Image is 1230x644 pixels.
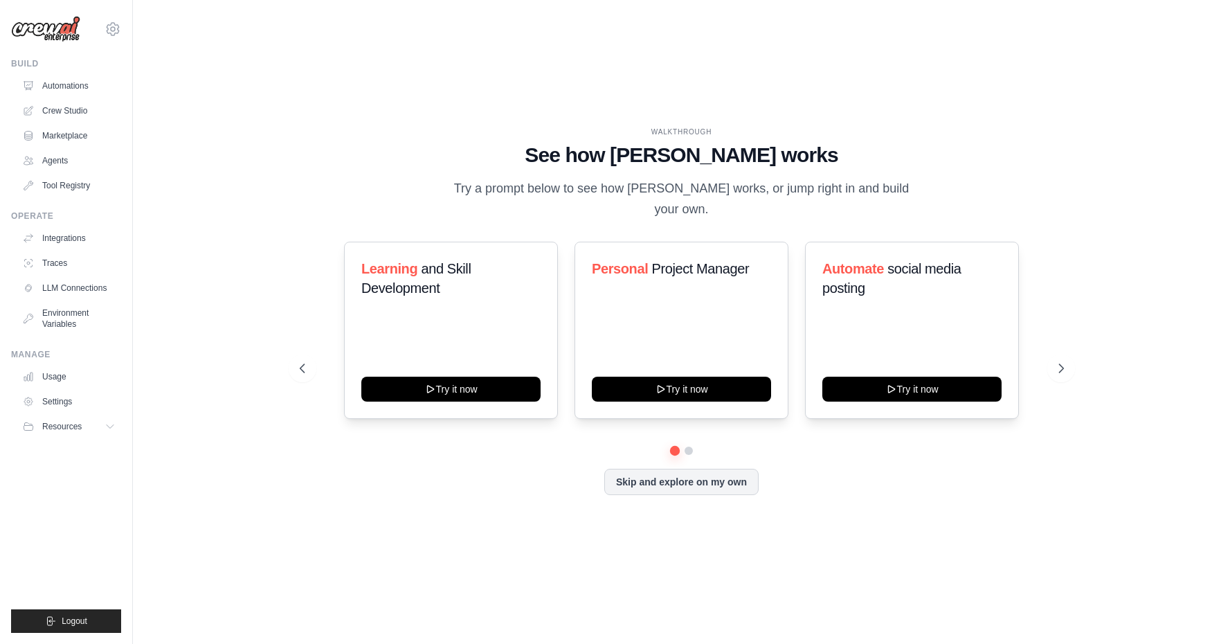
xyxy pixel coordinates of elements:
[17,227,121,249] a: Integrations
[604,469,759,495] button: Skip and explore on my own
[651,261,749,276] span: Project Manager
[1161,578,1230,644] iframe: Chat Widget
[361,261,417,276] span: Learning
[592,377,771,402] button: Try it now
[361,377,541,402] button: Try it now
[11,609,121,633] button: Logout
[822,261,884,276] span: Automate
[17,100,121,122] a: Crew Studio
[822,377,1002,402] button: Try it now
[42,421,82,432] span: Resources
[300,127,1064,137] div: WALKTHROUGH
[361,261,471,296] span: and Skill Development
[17,252,121,274] a: Traces
[449,179,914,220] p: Try a prompt below to see how [PERSON_NAME] works, or jump right in and build your own.
[17,277,121,299] a: LLM Connections
[11,58,121,69] div: Build
[300,143,1064,168] h1: See how [PERSON_NAME] works
[17,125,121,147] a: Marketplace
[17,75,121,97] a: Automations
[11,349,121,360] div: Manage
[11,211,121,222] div: Operate
[62,616,87,627] span: Logout
[11,16,80,42] img: Logo
[17,415,121,438] button: Resources
[592,261,648,276] span: Personal
[17,150,121,172] a: Agents
[822,261,961,296] span: social media posting
[17,391,121,413] a: Settings
[17,366,121,388] a: Usage
[17,302,121,335] a: Environment Variables
[17,175,121,197] a: Tool Registry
